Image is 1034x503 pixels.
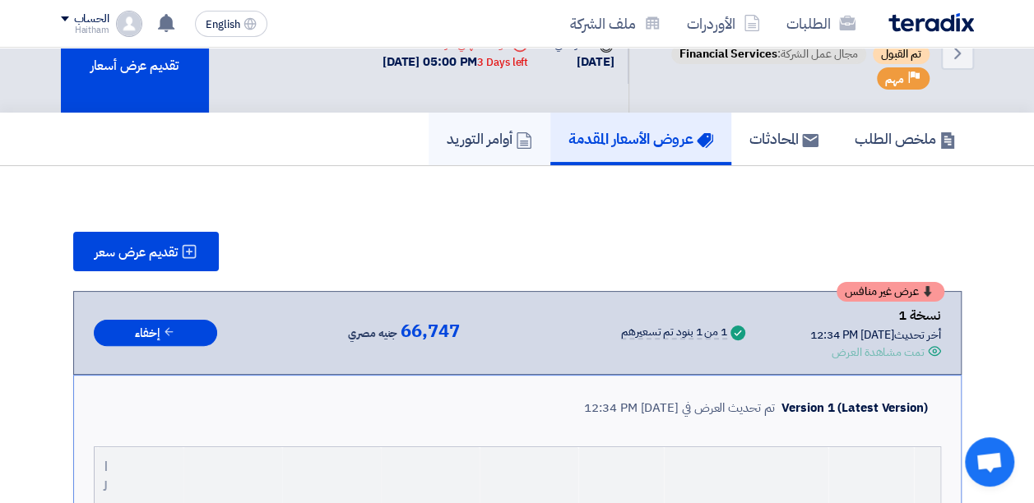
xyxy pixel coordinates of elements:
[965,437,1014,487] a: Open chat
[550,113,731,165] a: عروض الأسعار المقدمة
[810,305,941,326] div: نسخة 1
[621,326,727,339] div: 1 من 1 بنود تم تسعيرهم
[885,72,904,87] span: مهم
[206,19,240,30] span: English
[832,344,924,361] div: تمت مشاهدة العرض
[837,113,974,165] a: ملخص الطلب
[195,11,267,37] button: English
[447,129,532,148] h5: أوامر التوريد
[773,4,869,43] a: الطلبات
[749,129,818,148] h5: المحادثات
[477,54,528,71] div: 3 Days left
[584,399,775,418] div: تم تحديث العرض في [DATE] 12:34 PM
[855,129,956,148] h5: ملخص الطلب
[383,35,528,53] div: الموعد النهائي للرد
[845,286,919,298] span: عرض غير منافس
[94,320,217,347] button: إخفاء
[888,13,974,32] img: Teradix logo
[731,113,837,165] a: المحادثات
[383,53,528,72] div: [DATE] 05:00 PM
[74,12,109,26] div: الحساب
[674,4,773,43] a: الأوردرات
[810,326,941,344] div: أخر تحديث [DATE] 12:34 PM
[348,324,397,344] span: جنيه مصري
[61,25,109,35] div: Haitham
[95,246,178,259] span: تقديم عرض سعر
[679,45,777,62] span: Financial Services
[401,321,459,341] span: 66,747
[429,113,550,165] a: أوامر التوريد
[568,129,713,148] h5: عروض الأسعار المقدمة
[73,232,219,271] button: تقديم عرض سعر
[781,399,927,418] div: Version 1 (Latest Version)
[116,11,142,37] img: profile_test.png
[554,53,614,72] div: [DATE]
[873,44,930,64] span: تم القبول
[554,35,614,53] div: صدرت في
[557,4,674,43] a: ملف الشركة
[671,44,866,64] span: مجال عمل الشركة:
